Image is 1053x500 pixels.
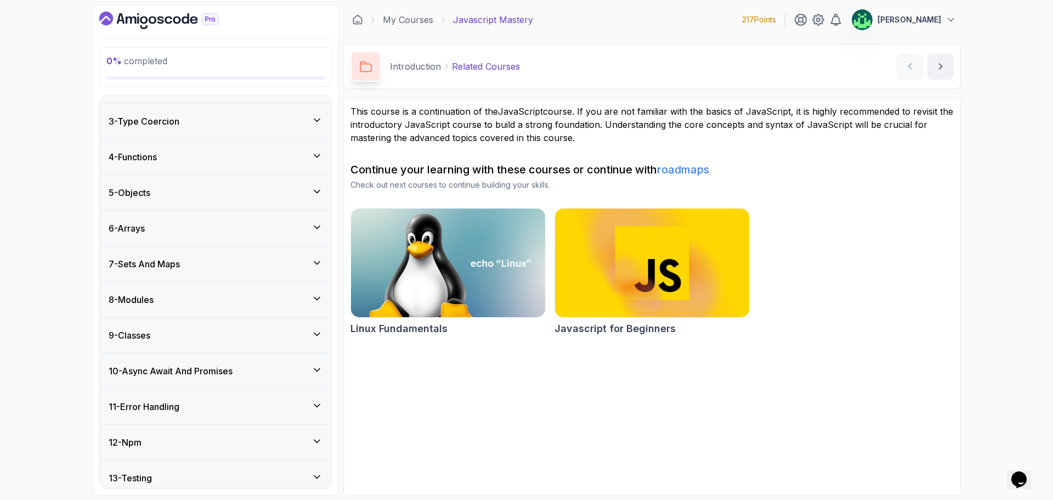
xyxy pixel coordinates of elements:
h3: 8 - Modules [109,293,154,306]
p: Related Courses [452,60,520,73]
h3: 3 - Type Coercion [109,115,179,128]
p: Check out next courses to continue building your skills. [350,179,954,190]
a: Linux Fundamentals cardLinux Fundamentals [350,208,546,336]
button: 5-Objects [100,175,331,210]
h2: Linux Fundamentals [350,321,448,336]
h3: 12 - Npm [109,436,141,449]
a: My Courses [383,13,433,26]
button: 4-Functions [100,139,331,175]
a: Dashboard [352,14,363,25]
button: 6-Arrays [100,211,331,246]
img: Javascript for Beginners card [555,209,749,317]
h3: 13 - Testing [109,471,152,485]
p: Introduction [390,60,441,73]
p: Javascript Mastery [453,13,533,26]
a: roadmaps [657,163,709,176]
span: 0 % [106,55,122,66]
a: Dashboard [99,12,244,29]
button: 7-Sets And Maps [100,246,331,282]
p: 217 Points [742,14,776,25]
h3: 9 - Classes [109,329,150,342]
p: [PERSON_NAME] [877,14,941,25]
button: previous content [897,53,923,80]
span: completed [106,55,167,66]
iframe: chat widget [1007,456,1042,489]
button: 11-Error Handling [100,389,331,424]
button: 9-Classes [100,318,331,353]
button: 3-Type Coercion [100,104,331,139]
button: 13-Testing [100,460,331,496]
h2: Continue your learning with these courses or continue with [350,162,954,177]
button: 12-Npm [100,425,331,460]
img: user profile image [852,9,873,30]
h3: 4 - Functions [109,150,157,164]
a: Javascript for Beginners cardJavascript for Beginners [554,208,750,336]
h3: 7 - Sets And Maps [109,257,180,271]
a: JavaScript [498,106,543,117]
h3: 11 - Error Handling [109,400,179,413]
button: 8-Modules [100,282,331,317]
p: This course is a continuation of the course. If you are not familiar with the basics of JavaScrip... [350,105,954,144]
button: 10-Async Await And Promises [100,353,331,389]
button: user profile image[PERSON_NAME] [851,9,956,31]
h2: Javascript for Beginners [554,321,676,336]
button: next content [927,53,954,80]
h3: 6 - Arrays [109,222,145,235]
img: Linux Fundamentals card [351,209,545,317]
h3: 10 - Async Await And Promises [109,364,233,378]
h3: 5 - Objects [109,186,150,199]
